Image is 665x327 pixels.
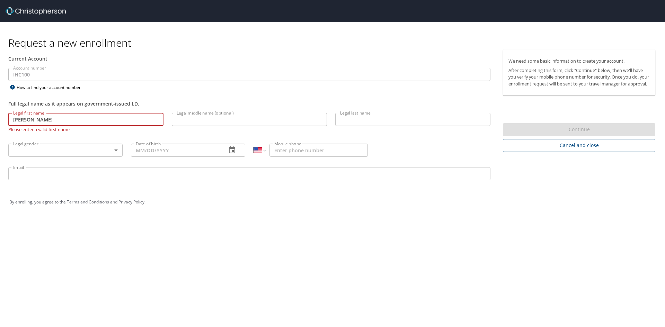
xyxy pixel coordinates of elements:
[8,126,163,133] p: Please enter a valid first name
[67,199,109,205] a: Terms and Conditions
[8,36,661,49] h1: Request a new enrollment
[8,55,490,62] div: Current Account
[508,58,650,64] p: We need some basic information to create your account.
[118,199,144,205] a: Privacy Policy
[508,141,650,150] span: Cancel and close
[269,144,368,157] input: Enter phone number
[8,144,123,157] div: ​
[9,193,656,211] div: By enrolling, you agree to the and .
[6,7,66,15] img: cbt logo
[503,139,655,152] button: Cancel and close
[8,100,490,107] div: Full legal name as it appears on government-issued I.D.
[131,144,221,157] input: MM/DD/YYYY
[508,67,650,87] p: After completing this form, click "Continue" below, then we'll have you verify your mobile phone ...
[8,83,95,92] div: How to find your account number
